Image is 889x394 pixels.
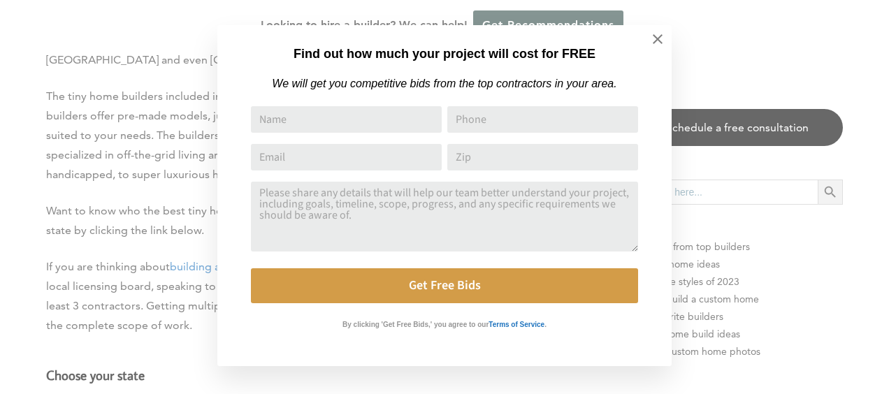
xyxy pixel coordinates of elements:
[621,293,872,377] iframe: Drift Widget Chat Controller
[272,78,616,89] em: We will get you competitive bids from the top contractors in your area.
[447,106,638,133] input: Phone
[251,182,638,251] textarea: Comment or Message
[489,317,544,329] a: Terms of Service
[489,321,544,328] strong: Terms of Service
[447,144,638,170] input: Zip
[251,268,638,303] button: Get Free Bids
[544,321,547,328] strong: .
[342,321,489,328] strong: By clicking 'Get Free Bids,' you agree to our
[251,106,442,133] input: Name
[633,15,682,64] button: Close
[251,144,442,170] input: Email Address
[294,47,595,61] strong: Find out how much your project will cost for FREE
